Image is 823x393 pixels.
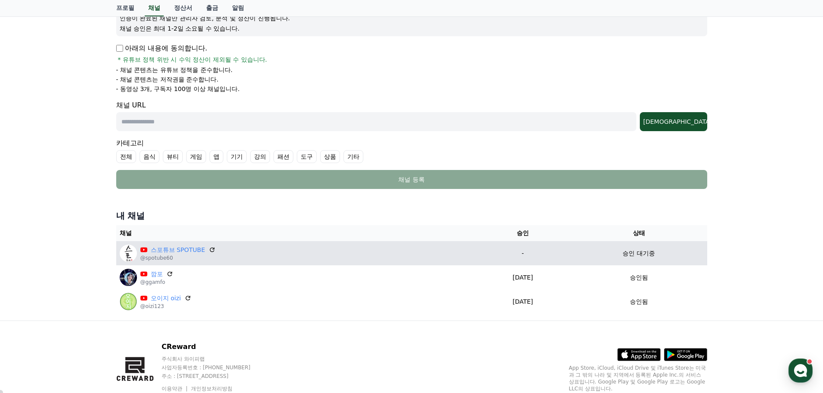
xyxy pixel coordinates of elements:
label: 음식 [140,150,159,163]
span: * 유튜브 정책 위반 시 수익 정산이 제외될 수 있습니다. [118,55,267,64]
a: 이용약관 [162,386,189,392]
label: 도구 [297,150,317,163]
p: 주식회사 와이피랩 [162,355,267,362]
p: - [479,249,567,258]
button: [DEMOGRAPHIC_DATA] [640,112,707,131]
p: 채널 승인은 최대 1-2일 소요될 수 있습니다. [120,24,704,33]
p: - 채널 콘텐츠는 유튜브 정책을 준수합니다. [116,66,233,74]
label: 기기 [227,150,247,163]
label: 게임 [186,150,206,163]
a: 설정 [111,274,166,295]
img: 스포튜브 SPOTUBE [120,245,137,262]
label: 상품 [320,150,340,163]
button: 채널 등록 [116,170,707,189]
h4: 내 채널 [116,210,707,222]
span: 홈 [27,286,32,293]
label: 기타 [343,150,363,163]
span: 대화 [79,287,89,294]
img: 깜포 [120,269,137,286]
div: 채널 등록 [133,175,690,184]
span: 설정 [133,286,144,293]
th: 승인 [475,225,571,241]
p: App Store, iCloud, iCloud Drive 및 iTunes Store는 미국과 그 밖의 나라 및 지역에서 등록된 Apple Inc.의 서비스 상표입니다. Goo... [569,365,707,392]
label: 뷰티 [163,150,183,163]
p: @ggamfo [140,279,173,286]
p: - 동영상 3개, 구독자 100명 이상 채널입니다. [116,85,240,93]
p: @oizi123 [140,303,191,310]
label: 강의 [250,150,270,163]
p: 승인됨 [630,297,648,306]
th: 상태 [571,225,707,241]
a: 스포튜브 SPOTUBE [151,245,205,255]
a: 홈 [3,274,57,295]
p: CReward [162,342,267,352]
p: @spotube60 [140,255,216,261]
p: 아래의 내용에 동의합니다. [116,43,207,53]
p: [DATE] [479,273,567,282]
p: - 채널 콘텐츠는 저작권을 준수합니다. [116,75,219,84]
p: [DATE] [479,297,567,306]
a: 깜포 [151,270,163,279]
div: 카테고리 [116,138,707,163]
p: 승인됨 [630,273,648,282]
p: 승인 대기중 [623,249,655,258]
img: 오이지 oizi [120,293,137,310]
a: 오이지 oizi [151,294,181,303]
div: [DEMOGRAPHIC_DATA] [643,117,704,126]
a: 개인정보처리방침 [191,386,232,392]
label: 앱 [210,150,223,163]
p: 사업자등록번호 : [PHONE_NUMBER] [162,364,267,371]
label: 패션 [273,150,293,163]
div: 채널 URL [116,100,707,131]
p: 인증이 완료된 채널만 관리자 검토, 분석 및 정산이 진행됩니다. [120,14,704,22]
label: 전체 [116,150,136,163]
a: 대화 [57,274,111,295]
th: 채널 [116,225,475,241]
p: 주소 : [STREET_ADDRESS] [162,373,267,380]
